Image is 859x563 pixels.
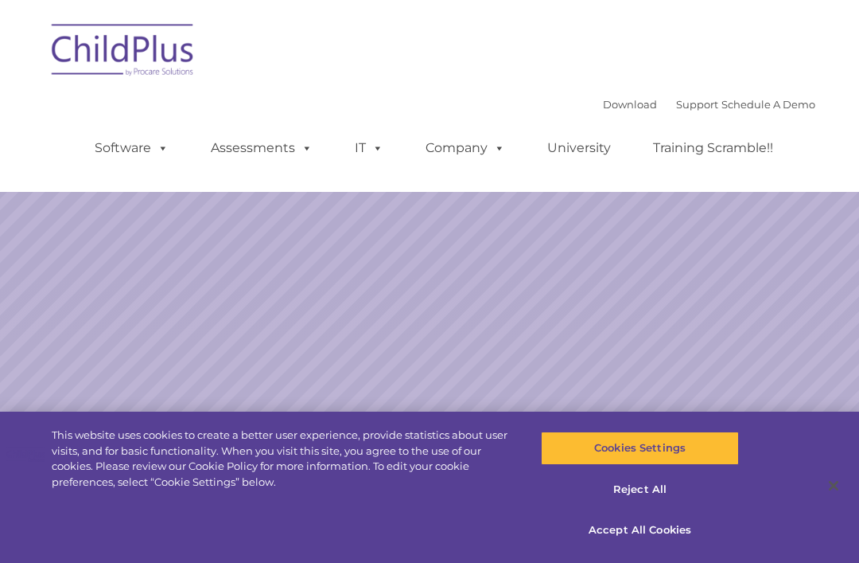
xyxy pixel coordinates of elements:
img: ChildPlus by Procare Solutions [44,13,203,92]
button: Accept All Cookies [541,514,738,547]
button: Close [816,468,851,503]
button: Cookies Settings [541,432,738,465]
button: Reject All [541,473,738,506]
font: | [603,98,815,111]
a: Software [79,132,185,164]
a: Support [676,98,718,111]
a: University [531,132,627,164]
a: Schedule A Demo [721,98,815,111]
a: Assessments [195,132,328,164]
div: This website uses cookies to create a better user experience, provide statistics about user visit... [52,428,515,490]
a: IT [339,132,399,164]
a: Download [603,98,657,111]
a: Training Scramble!! [637,132,789,164]
a: Company [410,132,521,164]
